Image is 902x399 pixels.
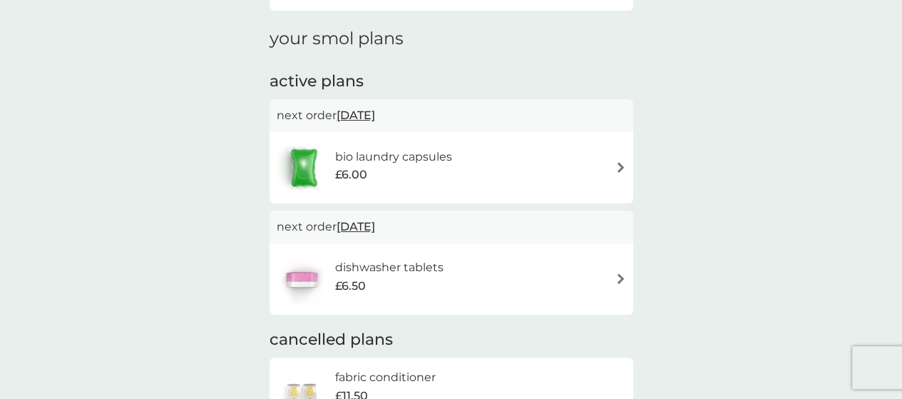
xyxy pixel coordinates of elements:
[277,218,626,236] p: next order
[270,29,633,49] h1: your smol plans
[615,162,626,173] img: arrow right
[277,143,331,193] img: bio laundry capsules
[337,101,375,129] span: [DATE]
[334,258,443,277] h6: dishwasher tablets
[337,213,375,241] span: [DATE]
[270,329,633,351] h2: cancelled plans
[334,148,451,166] h6: bio laundry capsules
[334,368,483,387] h6: fabric conditioner
[277,106,626,125] p: next order
[277,254,327,304] img: dishwasher tablets
[270,71,633,93] h2: active plans
[334,166,367,184] span: £6.00
[334,277,365,296] span: £6.50
[615,273,626,284] img: arrow right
